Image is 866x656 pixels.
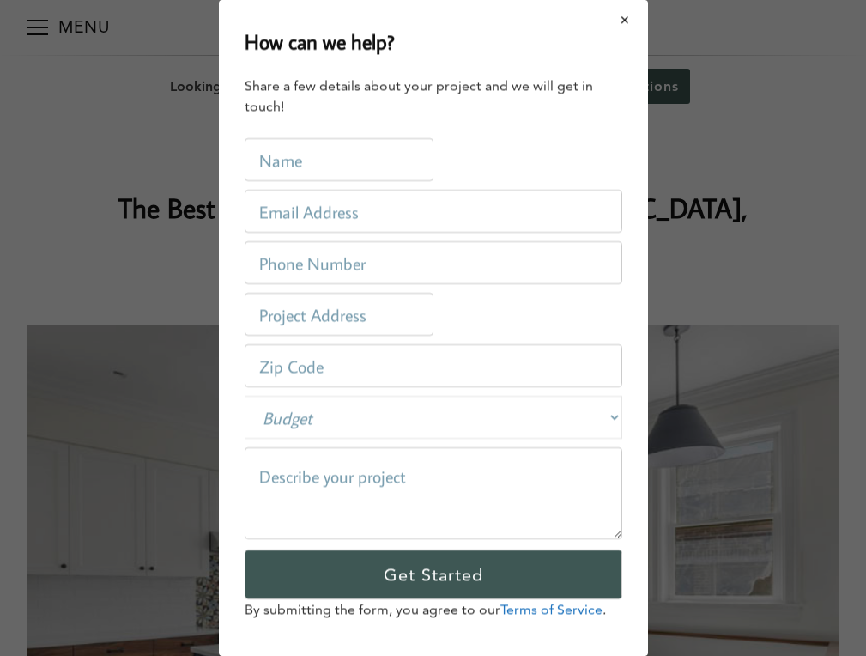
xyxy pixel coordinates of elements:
[500,601,603,617] a: Terms of Service
[245,550,622,599] input: Get Started
[245,26,395,57] h2: How can we help?
[245,241,622,284] input: Phone Number
[245,599,622,620] p: By submitting the form, you agree to our .
[245,344,622,387] input: Zip Code
[245,138,433,181] input: Name
[245,76,622,117] div: Share a few details about your project and we will get in touch!
[536,532,845,635] iframe: Drift Widget Chat Controller
[245,293,433,336] input: Project Address
[245,190,622,233] input: Email Address
[603,2,648,38] button: Close modal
